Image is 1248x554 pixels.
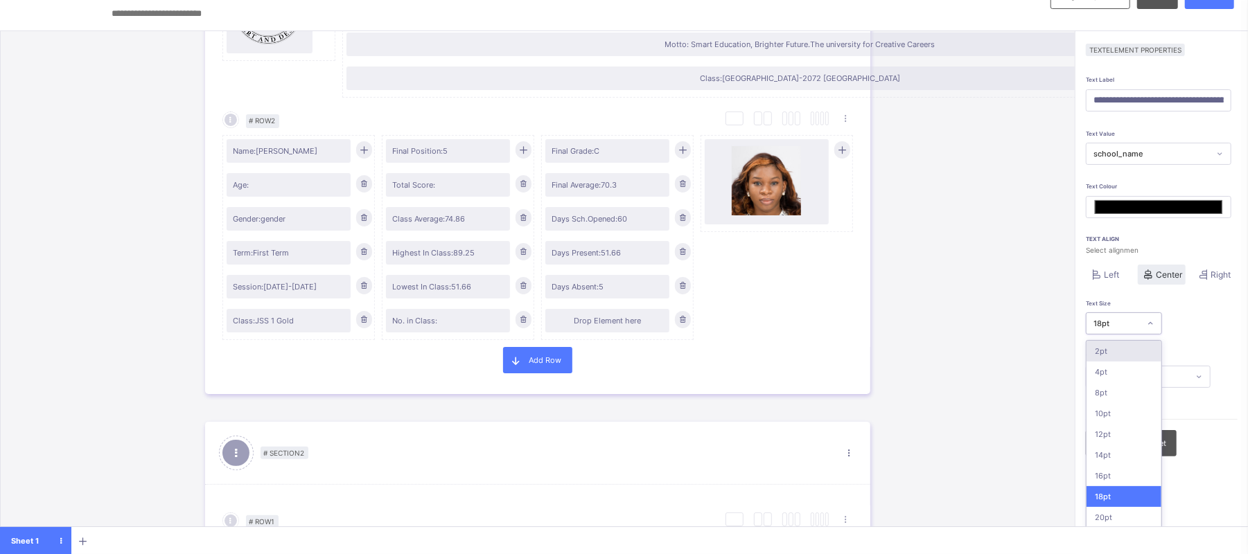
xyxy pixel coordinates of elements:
[393,316,504,325] span: No. in Class:
[1211,269,1231,280] span: Right
[1104,269,1119,280] span: Left
[552,282,663,292] span: Days Absent: 5
[246,515,279,529] span: # Row 1
[393,146,504,156] span: Final Position: 5
[529,355,562,365] span: Add Row
[353,73,1247,83] span: Class: [GEOGRAPHIC_DATA]-2072 [GEOGRAPHIC_DATA]
[732,146,801,215] img: Logo
[234,146,344,156] span: Name: [PERSON_NAME]
[1087,361,1161,382] div: 4pt
[1086,76,1114,83] span: Text Label
[234,282,344,292] span: Session: [DATE]-[DATE]
[1087,507,1161,528] div: 20pt
[1087,486,1161,507] div: 18pt
[234,248,344,258] span: Term: First Term
[1086,44,1185,56] span: Text Element Properties
[1087,465,1161,486] div: 16pt
[1093,319,1141,328] div: 18pt
[246,114,279,128] span: # Row 2
[393,248,504,258] span: Highest In Class: 89.25
[552,248,663,258] span: Days Present: 51.66
[1093,149,1210,159] div: school_name
[1086,183,1117,190] span: Text Colour
[552,180,663,190] span: Final Average: 70.3
[393,214,504,224] span: Class Average: 74.86
[1087,445,1161,465] div: 14pt
[393,282,504,292] span: Lowest In Class: 51.66
[552,316,663,325] div: Drop Element here
[393,180,504,190] span: Total Score:
[552,146,663,156] span: Final Grade: C
[1087,382,1161,403] div: 8pt
[234,316,344,325] span: Class: JSS 1 Gold
[261,447,308,459] span: # Section 2
[1087,341,1161,361] div: 2pt
[1086,246,1238,254] span: Select alignmen
[1086,300,1111,307] span: Text Size
[1087,424,1161,445] div: 12pt
[234,214,344,224] span: Gender: gender
[1156,269,1182,280] span: Center
[353,39,1247,49] span: Motto: Smart Education, Brighter Future. The university for Creative Careers
[1086,130,1115,137] span: Text Value
[1086,235,1238,242] span: Text Align
[234,180,344,190] span: Age:
[1087,403,1161,424] div: 10pt
[552,214,663,224] span: Days Sch.Opened: 60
